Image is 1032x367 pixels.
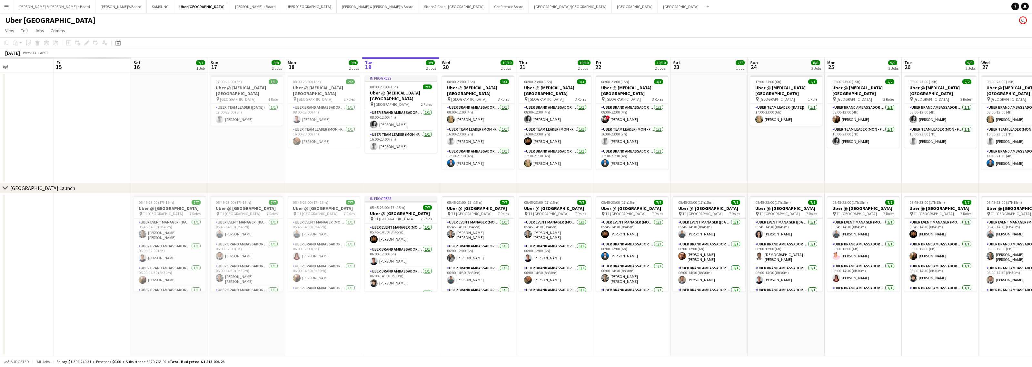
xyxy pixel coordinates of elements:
[18,26,31,35] a: Edit
[174,0,230,13] button: Uber [GEOGRAPHIC_DATA]
[419,0,489,13] button: Share A Coke - [GEOGRAPHIC_DATA]
[612,0,658,13] button: [GEOGRAPHIC_DATA]
[32,26,47,35] a: Jobs
[21,28,28,34] span: Edit
[170,359,224,364] span: Total Budgeted $1 513 004.23
[56,359,224,364] div: Salary $1 392 240.31 + Expenses $0.00 + Subsistence $120 763.92 =
[95,0,147,13] button: [PERSON_NAME]'s Board
[489,0,529,13] button: Conference Board
[147,0,174,13] button: SAMSUNG
[5,15,95,25] h1: Uber [GEOGRAPHIC_DATA]
[35,359,51,364] span: All jobs
[40,50,48,55] div: AEST
[5,28,14,34] span: View
[10,360,29,364] span: Budgeted
[3,26,17,35] a: View
[3,358,30,365] button: Budgeted
[658,0,704,13] button: [GEOGRAPHIC_DATA]
[21,50,37,55] span: Week 33
[51,28,65,34] span: Comms
[48,26,68,35] a: Comms
[13,0,95,13] button: [PERSON_NAME] & [PERSON_NAME]'s Board
[5,50,20,56] div: [DATE]
[35,28,44,34] span: Jobs
[337,0,419,13] button: [PERSON_NAME] & [PERSON_NAME]'s Board
[230,0,281,13] button: [PERSON_NAME]'s Board
[529,0,612,13] button: [GEOGRAPHIC_DATA]/[GEOGRAPHIC_DATA]
[10,185,75,191] div: [GEOGRAPHIC_DATA] Launch
[1019,16,1027,24] app-user-avatar: Andy Husen
[281,0,337,13] button: UBER [GEOGRAPHIC_DATA]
